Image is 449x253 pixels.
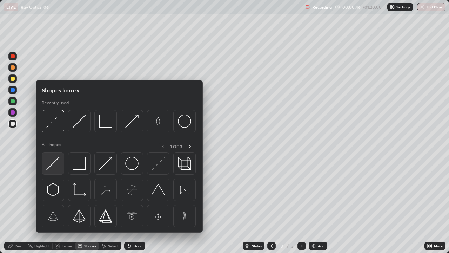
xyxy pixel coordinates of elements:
[99,183,112,196] img: svg+xml;charset=utf-8,%3Csvg%20xmlns%3D%22http%3A%2F%2Fwww.w3.org%2F2000%2Fsvg%22%20width%3D%2265...
[318,244,324,248] div: Add
[152,209,165,223] img: svg+xml;charset=utf-8,%3Csvg%20xmlns%3D%22http%3A%2F%2Fwww.w3.org%2F2000%2Fsvg%22%20width%3D%2265...
[6,4,16,10] p: LIVE
[290,243,295,249] div: 3
[170,144,182,149] p: 1 OF 3
[73,157,86,170] img: svg+xml;charset=utf-8,%3Csvg%20xmlns%3D%22http%3A%2F%2Fwww.w3.org%2F2000%2Fsvg%22%20width%3D%2234...
[178,183,191,196] img: svg+xml;charset=utf-8,%3Csvg%20xmlns%3D%22http%3A%2F%2Fwww.w3.org%2F2000%2Fsvg%22%20width%3D%2265...
[311,243,316,249] img: add-slide-button
[62,244,72,248] div: Eraser
[46,209,60,223] img: svg+xml;charset=utf-8,%3Csvg%20xmlns%3D%22http%3A%2F%2Fwww.w3.org%2F2000%2Fsvg%22%20width%3D%2265...
[152,115,165,128] img: svg+xml;charset=utf-8,%3Csvg%20xmlns%3D%22http%3A%2F%2Fwww.w3.org%2F2000%2Fsvg%22%20width%3D%2265...
[21,4,49,10] p: Ray Optics_06
[125,157,139,170] img: svg+xml;charset=utf-8,%3Csvg%20xmlns%3D%22http%3A%2F%2Fwww.w3.org%2F2000%2Fsvg%22%20width%3D%2236...
[152,183,165,196] img: svg+xml;charset=utf-8,%3Csvg%20xmlns%3D%22http%3A%2F%2Fwww.w3.org%2F2000%2Fsvg%22%20width%3D%2238...
[42,86,80,95] h5: Shapes library
[152,157,165,170] img: svg+xml;charset=utf-8,%3Csvg%20xmlns%3D%22http%3A%2F%2Fwww.w3.org%2F2000%2Fsvg%22%20width%3D%2230...
[46,183,60,196] img: svg+xml;charset=utf-8,%3Csvg%20xmlns%3D%22http%3A%2F%2Fwww.w3.org%2F2000%2Fsvg%22%20width%3D%2230...
[84,244,96,248] div: Shapes
[287,244,289,248] div: /
[99,209,112,223] img: svg+xml;charset=utf-8,%3Csvg%20xmlns%3D%22http%3A%2F%2Fwww.w3.org%2F2000%2Fsvg%22%20width%3D%2234...
[125,183,139,196] img: svg+xml;charset=utf-8,%3Csvg%20xmlns%3D%22http%3A%2F%2Fwww.w3.org%2F2000%2Fsvg%22%20width%3D%2265...
[46,115,60,128] img: svg+xml;charset=utf-8,%3Csvg%20xmlns%3D%22http%3A%2F%2Fwww.w3.org%2F2000%2Fsvg%22%20width%3D%2230...
[99,115,112,128] img: svg+xml;charset=utf-8,%3Csvg%20xmlns%3D%22http%3A%2F%2Fwww.w3.org%2F2000%2Fsvg%22%20width%3D%2234...
[389,4,395,10] img: class-settings-icons
[73,115,86,128] img: svg+xml;charset=utf-8,%3Csvg%20xmlns%3D%22http%3A%2F%2Fwww.w3.org%2F2000%2Fsvg%22%20width%3D%2230...
[312,5,332,10] p: Recording
[15,244,21,248] div: Pen
[125,209,139,223] img: svg+xml;charset=utf-8,%3Csvg%20xmlns%3D%22http%3A%2F%2Fwww.w3.org%2F2000%2Fsvg%22%20width%3D%2265...
[73,183,86,196] img: svg+xml;charset=utf-8,%3Csvg%20xmlns%3D%22http%3A%2F%2Fwww.w3.org%2F2000%2Fsvg%22%20width%3D%2233...
[420,4,425,10] img: end-class-cross
[434,244,443,248] div: More
[252,244,262,248] div: Slides
[396,5,410,9] p: Settings
[42,142,61,151] p: All shapes
[46,157,60,170] img: svg+xml;charset=utf-8,%3Csvg%20xmlns%3D%22http%3A%2F%2Fwww.w3.org%2F2000%2Fsvg%22%20width%3D%2230...
[417,3,445,11] button: End Class
[99,157,112,170] img: svg+xml;charset=utf-8,%3Csvg%20xmlns%3D%22http%3A%2F%2Fwww.w3.org%2F2000%2Fsvg%22%20width%3D%2230...
[134,244,142,248] div: Undo
[34,244,50,248] div: Highlight
[178,157,191,170] img: svg+xml;charset=utf-8,%3Csvg%20xmlns%3D%22http%3A%2F%2Fwww.w3.org%2F2000%2Fsvg%22%20width%3D%2235...
[305,4,311,10] img: recording.375f2c34.svg
[178,115,191,128] img: svg+xml;charset=utf-8,%3Csvg%20xmlns%3D%22http%3A%2F%2Fwww.w3.org%2F2000%2Fsvg%22%20width%3D%2236...
[279,244,286,248] div: 3
[73,209,86,223] img: svg+xml;charset=utf-8,%3Csvg%20xmlns%3D%22http%3A%2F%2Fwww.w3.org%2F2000%2Fsvg%22%20width%3D%2234...
[108,244,119,248] div: Select
[125,115,139,128] img: svg+xml;charset=utf-8,%3Csvg%20xmlns%3D%22http%3A%2F%2Fwww.w3.org%2F2000%2Fsvg%22%20width%3D%2230...
[42,100,69,106] p: Recently used
[178,209,191,223] img: svg+xml;charset=utf-8,%3Csvg%20xmlns%3D%22http%3A%2F%2Fwww.w3.org%2F2000%2Fsvg%22%20width%3D%2265...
